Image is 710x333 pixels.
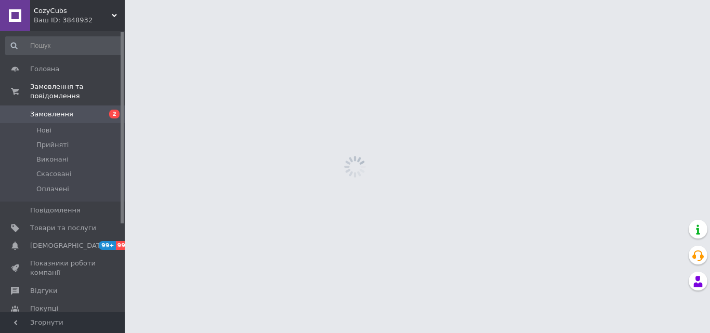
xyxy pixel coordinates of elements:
span: Головна [30,64,59,74]
span: Прийняті [36,140,69,150]
span: 99+ [116,241,133,250]
span: Товари та послуги [30,223,96,233]
span: 99+ [99,241,116,250]
span: Виконані [36,155,69,164]
span: Замовлення [30,110,73,119]
span: Повідомлення [30,206,81,215]
span: Замовлення та повідомлення [30,82,125,101]
span: Скасовані [36,169,72,179]
span: 2 [109,110,120,118]
span: CozyCubs [34,6,112,16]
input: Пошук [5,36,123,55]
span: Покупці [30,304,58,313]
span: Показники роботи компанії [30,259,96,277]
div: Ваш ID: 3848932 [34,16,125,25]
span: Оплачені [36,184,69,194]
span: Нові [36,126,51,135]
span: Відгуки [30,286,57,296]
span: [DEMOGRAPHIC_DATA] [30,241,107,250]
